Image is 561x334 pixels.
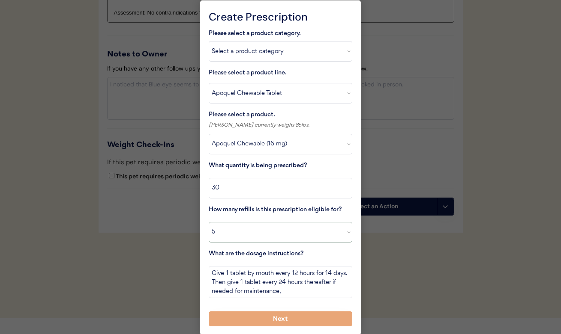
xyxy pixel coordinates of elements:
[209,205,352,216] div: How many refills is this prescription eligible for?
[209,161,352,171] div: What quantity is being prescribed?
[209,110,352,121] div: Please select a product.
[209,311,352,326] button: Next
[209,9,352,25] div: Create Prescription
[209,29,352,39] div: Please select a product category.
[209,121,352,130] div: [PERSON_NAME] currently weighs 85lbs.
[209,68,294,79] div: Please select a product line.
[209,249,352,260] div: What are the dosage instructions?
[209,178,352,198] input: Enter a number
